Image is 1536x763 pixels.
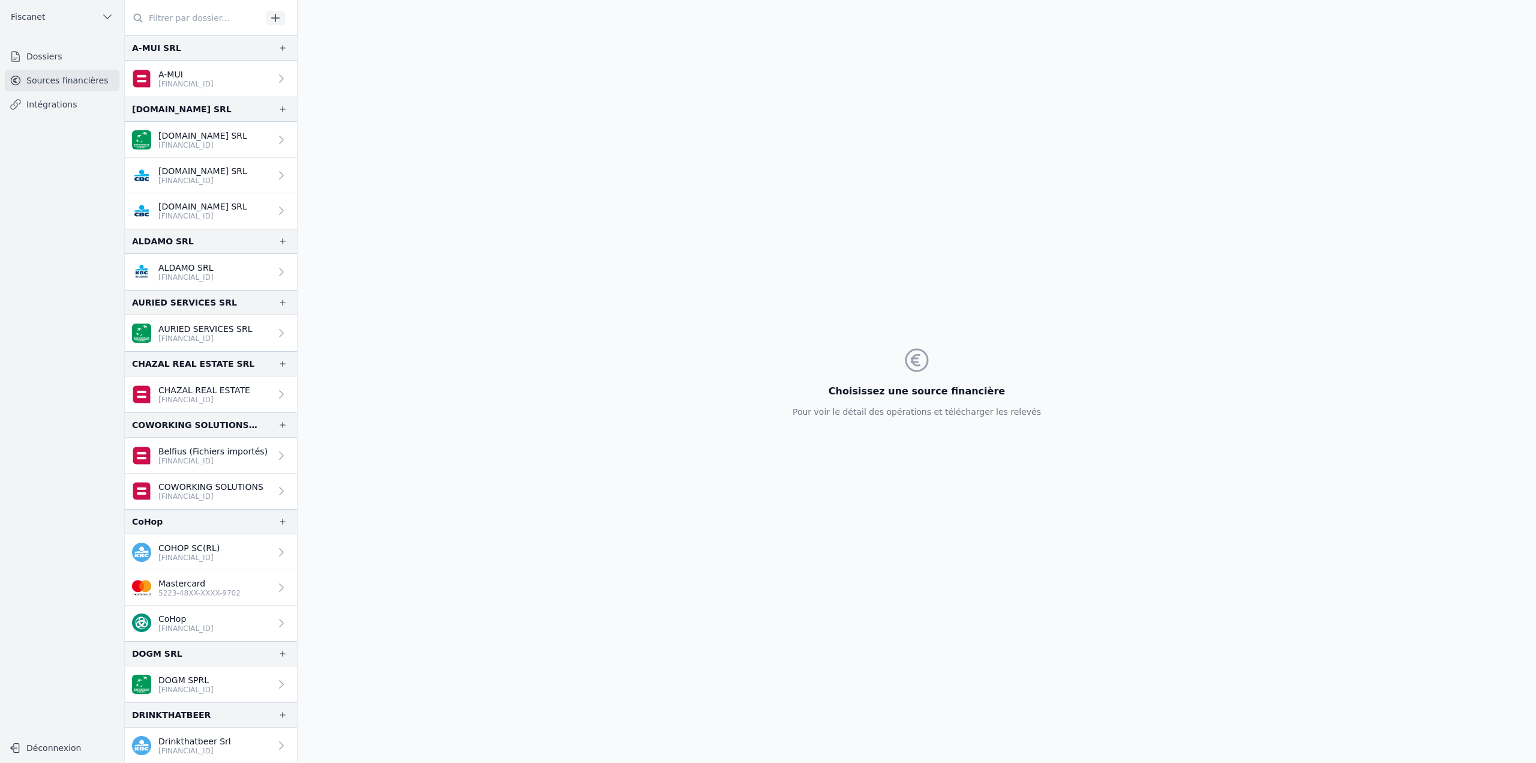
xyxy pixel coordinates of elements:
[158,624,214,633] p: [FINANCIAL_ID]
[125,193,297,229] a: [DOMAIN_NAME] SRL [FINANCIAL_ID]
[158,588,241,598] p: 5223-48XX-XXXX-9702
[158,553,220,562] p: [FINANCIAL_ID]
[125,376,297,412] a: CHAZAL REAL ESTATE [FINANCIAL_ID]
[125,254,297,290] a: ALDAMO SRL [FINANCIAL_ID]
[125,666,297,702] a: DOGM SPRL [FINANCIAL_ID]
[158,578,241,590] p: Mastercard
[132,647,182,661] div: DOGM SRL
[132,234,194,249] div: ALDAMO SRL
[158,746,231,756] p: [FINANCIAL_ID]
[132,543,151,562] img: kbc.png
[158,165,247,177] p: [DOMAIN_NAME] SRL
[125,122,297,158] a: [DOMAIN_NAME] SRL [FINANCIAL_ID]
[125,438,297,474] a: Belfius (Fichiers importés) [FINANCIAL_ID]
[132,614,151,633] img: triodosbank.png
[125,474,297,509] a: COWORKING SOLUTIONS [FINANCIAL_ID]
[158,613,214,625] p: CoHop
[132,130,151,149] img: BNP_BE_BUSINESS_GEBABEBB.png
[158,384,250,396] p: CHAZAL REAL ESTATE
[5,94,119,115] a: Intégrations
[158,176,247,185] p: [FINANCIAL_ID]
[158,79,214,89] p: [FINANCIAL_ID]
[132,514,163,529] div: CoHop
[158,492,263,501] p: [FINANCIAL_ID]
[132,446,151,465] img: belfius.png
[132,201,151,220] img: CBC_CREGBEBB.png
[125,315,297,351] a: AURIED SERVICES SRL [FINANCIAL_ID]
[132,675,151,694] img: BNP_BE_BUSINESS_GEBABEBB.png
[132,481,151,501] img: belfius.png
[158,735,231,747] p: Drinkthatbeer Srl
[132,262,151,282] img: KBC_BRUSSELS_KREDBEBB.png
[125,61,297,97] a: A-MUI [FINANCIAL_ID]
[132,295,237,310] div: AURIED SERVICES SRL
[132,578,151,597] img: imageedit_2_6530439554.png
[132,385,151,404] img: belfius.png
[158,323,253,335] p: AURIED SERVICES SRL
[158,334,253,343] p: [FINANCIAL_ID]
[158,395,250,405] p: [FINANCIAL_ID]
[158,211,247,221] p: [FINANCIAL_ID]
[125,534,297,570] a: COHOP SC(RL) [FINANCIAL_ID]
[132,324,151,343] img: BNP_BE_BUSINESS_GEBABEBB.png
[158,262,214,274] p: ALDAMO SRL
[132,736,151,755] img: kbc.png
[158,456,268,466] p: [FINANCIAL_ID]
[5,46,119,67] a: Dossiers
[125,570,297,606] a: Mastercard 5223-48XX-XXXX-9702
[793,384,1041,399] h3: Choisissez une source financière
[158,273,214,282] p: [FINANCIAL_ID]
[132,102,232,116] div: [DOMAIN_NAME] SRL
[158,201,247,213] p: [DOMAIN_NAME] SRL
[132,708,211,722] div: DRINKTHATBEER
[5,738,119,758] button: Déconnexion
[125,158,297,193] a: [DOMAIN_NAME] SRL [FINANCIAL_ID]
[132,41,181,55] div: A-MUI SRL
[125,7,262,29] input: Filtrer par dossier...
[158,481,263,493] p: COWORKING SOLUTIONS
[125,606,297,641] a: CoHop [FINANCIAL_ID]
[158,542,220,554] p: COHOP SC(RL)
[158,445,268,457] p: Belfius (Fichiers importés)
[132,357,254,371] div: CHAZAL REAL ESTATE SRL
[158,130,247,142] p: [DOMAIN_NAME] SRL
[11,11,45,23] span: Fiscanet
[158,685,214,695] p: [FINANCIAL_ID]
[5,7,119,26] button: Fiscanet
[132,166,151,185] img: CBC_CREGBEBB.png
[158,140,247,150] p: [FINANCIAL_ID]
[158,68,214,80] p: A-MUI
[158,674,214,686] p: DOGM SPRL
[793,406,1041,418] p: Pour voir le détail des opérations et télécharger les relevés
[132,69,151,88] img: belfius.png
[5,70,119,91] a: Sources financières
[132,418,259,432] div: COWORKING SOLUTIONS SRL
